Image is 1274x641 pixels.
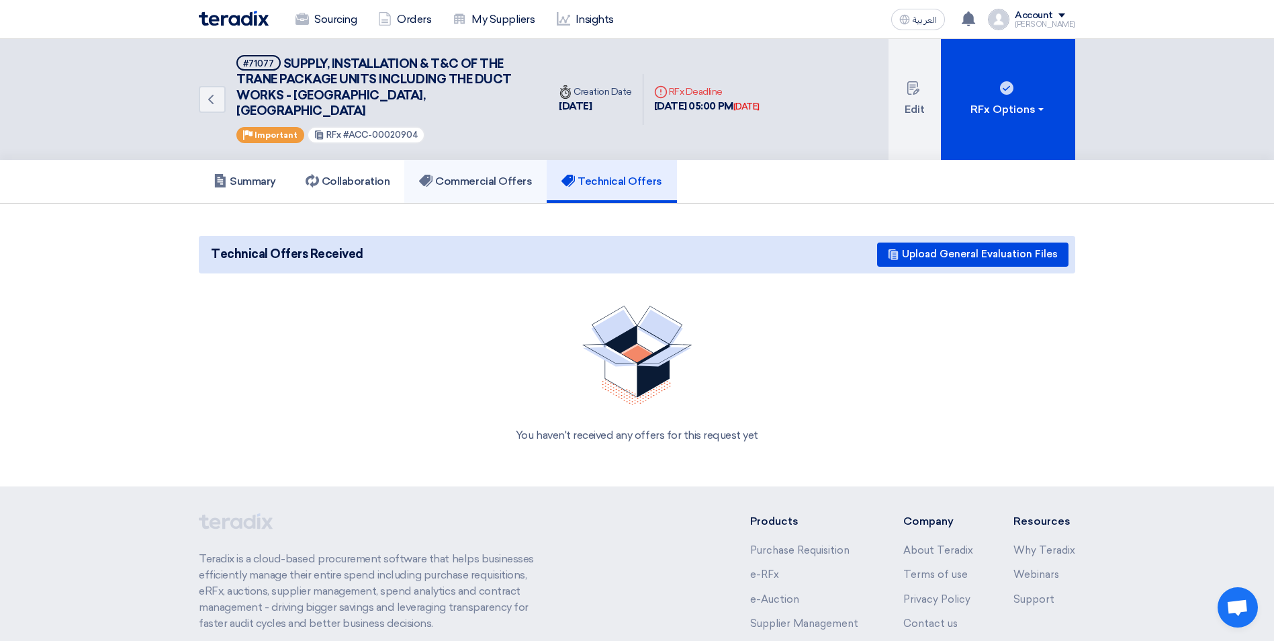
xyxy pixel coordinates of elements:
div: You haven't received any offers for this request yet [215,427,1059,443]
a: Commercial Offers [404,160,547,203]
button: RFx Options [941,39,1075,160]
div: [DATE] [733,100,760,114]
a: Insights [546,5,625,34]
a: Support [1013,593,1054,605]
a: Purchase Requisition [750,544,850,556]
div: [DATE] [559,99,632,114]
span: العربية [913,15,937,25]
div: [DATE] 05:00 PM [654,99,760,114]
a: Terms of use [903,568,968,581]
p: Teradix is a cloud-based procurement software that helps businesses efficiently manage their enti... [199,551,549,632]
span: SUPPLY, INSTALLATION & T&C OF THE TRANE PACKAGE UNITS INCLUDING THE DUCT WORKS - [GEOGRAPHIC_DATA... [236,56,512,118]
a: About Teradix [903,544,973,556]
a: e-Auction [750,593,799,605]
a: Supplier Management [750,617,858,630]
button: Edit [889,39,941,160]
a: e-RFx [750,568,779,581]
a: Sourcing [285,5,367,34]
a: Webinars [1013,568,1059,581]
a: Contact us [903,617,958,630]
a: Summary [199,160,291,203]
li: Products [750,513,864,529]
span: #ACC-00020904 [343,130,418,140]
h5: Commercial Offers [419,175,532,188]
a: Technical Offers [547,160,676,203]
span: RFx [326,130,341,140]
div: #71077 [243,59,274,68]
a: Open chat [1218,587,1258,628]
a: Privacy Policy [903,593,970,605]
a: Why Teradix [1013,544,1075,556]
li: Resources [1013,513,1075,529]
a: Orders [367,5,442,34]
button: Upload General Evaluation Files [877,243,1068,267]
div: [PERSON_NAME] [1015,21,1075,28]
div: Creation Date [559,85,632,99]
img: profile_test.png [988,9,1009,30]
h5: SUPPLY, INSTALLATION & T&C OF THE TRANE PACKAGE UNITS INCLUDING THE DUCT WORKS - HAIFA MALL, JEDDAH [236,55,532,120]
button: العربية [891,9,945,30]
img: Teradix logo [199,11,269,26]
div: RFx Options [970,101,1046,118]
li: Company [903,513,973,529]
span: Important [255,130,298,140]
span: Technical Offers Received [211,245,363,263]
h5: Summary [214,175,276,188]
div: RFx Deadline [654,85,760,99]
img: No Quotations Found! [582,306,692,406]
h5: Technical Offers [561,175,662,188]
a: My Suppliers [442,5,545,34]
h5: Collaboration [306,175,390,188]
div: Account [1015,10,1053,22]
a: Collaboration [291,160,405,203]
